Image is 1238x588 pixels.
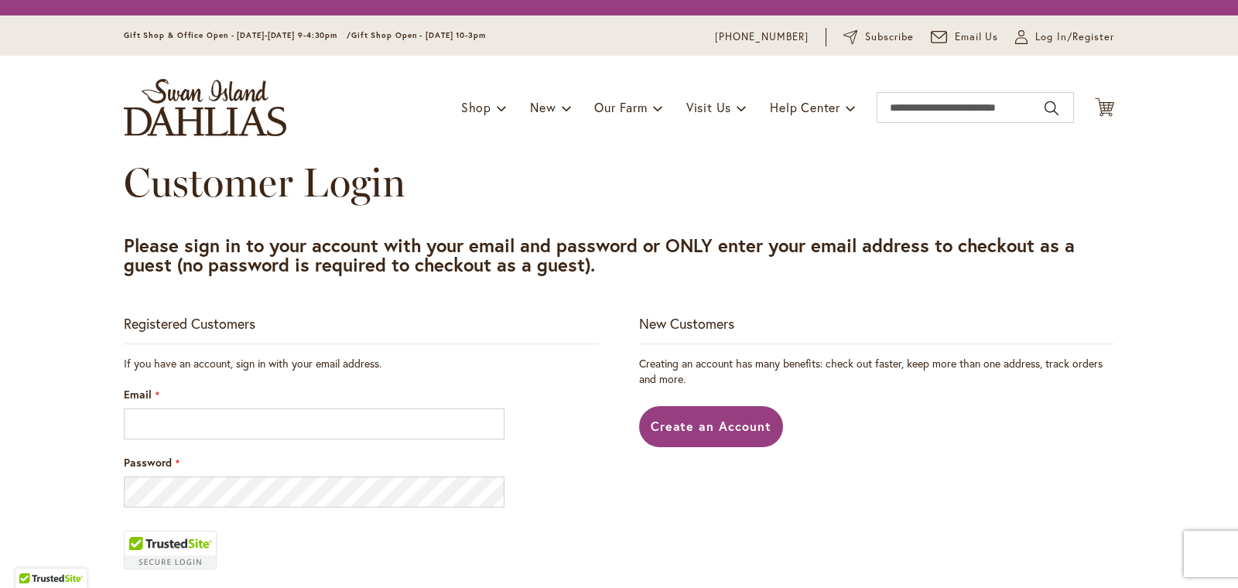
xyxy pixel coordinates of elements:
[1035,29,1114,45] span: Log In/Register
[594,99,647,115] span: Our Farm
[461,99,491,115] span: Shop
[124,314,255,333] strong: Registered Customers
[124,531,217,569] div: TrustedSite Certified
[124,356,599,371] div: If you have an account, sign in with your email address.
[865,29,914,45] span: Subscribe
[530,99,556,115] span: New
[639,406,784,447] a: Create an Account
[770,99,840,115] span: Help Center
[351,30,486,40] span: Gift Shop Open - [DATE] 10-3pm
[124,158,405,207] span: Customer Login
[124,387,152,402] span: Email
[124,455,172,470] span: Password
[651,418,772,434] span: Create an Account
[955,29,999,45] span: Email Us
[639,356,1114,387] p: Creating an account has many benefits: check out faster, keep more than one address, track orders...
[686,99,731,115] span: Visit Us
[124,30,351,40] span: Gift Shop & Office Open - [DATE]-[DATE] 9-4:30pm /
[931,29,999,45] a: Email Us
[715,29,809,45] a: [PHONE_NUMBER]
[639,314,734,333] strong: New Customers
[1015,29,1114,45] a: Log In/Register
[124,233,1075,277] strong: Please sign in to your account with your email and password or ONLY enter your email address to c...
[843,29,914,45] a: Subscribe
[124,79,286,136] a: store logo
